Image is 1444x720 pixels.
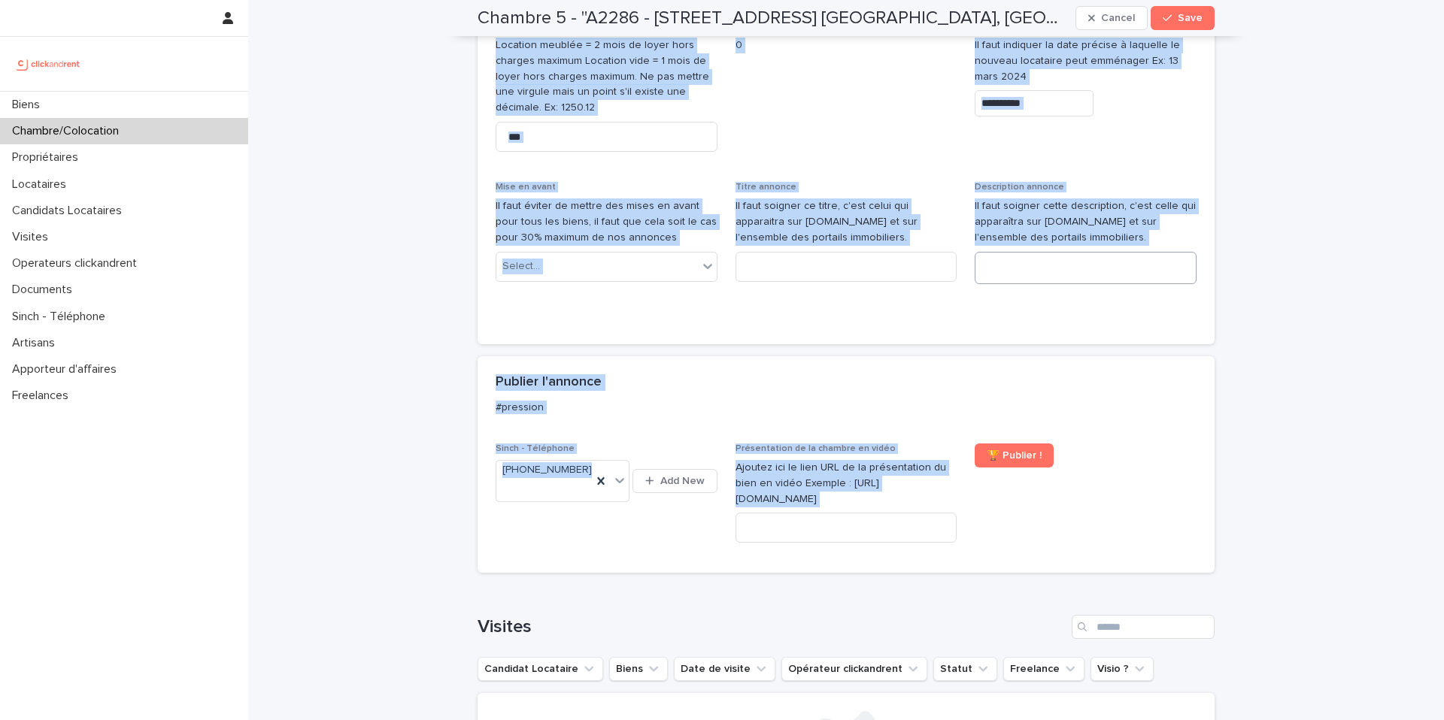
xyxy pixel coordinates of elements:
[6,204,134,218] p: Candidats Locataires
[496,198,717,245] p: Il faut éviter de mettre des mises en avant pour tous les biens, il faut que cela soit le cas pou...
[1075,6,1148,30] button: Cancel
[6,283,84,297] p: Documents
[933,657,997,681] button: Statut
[6,256,149,271] p: Operateurs clickandrent
[496,183,556,192] span: Mise en avant
[502,464,592,475] ringoverc2c-number-84e06f14122c: [PHONE_NUMBER]
[736,460,957,507] p: Ajoutez ici le lien URL de la présentation du bien en vidéo Exemple : [URL][DOMAIN_NAME]
[6,310,117,324] p: Sinch - Téléphone
[736,183,796,192] span: Titre annonce
[1178,13,1203,23] span: Save
[6,336,67,350] p: Artisans
[478,657,603,681] button: Candidat Locataire
[502,259,540,274] div: Select...
[478,616,1066,638] h1: Visites
[975,198,1197,245] p: Il faut soigner cette description, c'est celle qui apparaîtra sur [DOMAIN_NAME] et sur l'ensemble...
[496,374,602,391] h2: Publier l'annonce
[736,444,896,453] span: Présentation de la chambre en vidéo
[975,38,1197,84] p: Il faut indiquer la date précise à laquelle le nouveau locataire peut emménager Ex: 13 mars 2024
[1091,657,1154,681] button: Visio ?
[987,450,1042,461] span: 🏆 Publier !
[736,38,957,53] p: 0
[1072,615,1215,639] input: Search
[6,230,60,244] p: Visites
[1151,6,1215,30] button: Save
[6,177,78,192] p: Locataires
[975,443,1054,467] a: 🏆 Publier !
[6,98,52,112] p: Biens
[502,464,592,475] ringoverc2c-84e06f14122c: Call with Ringover
[6,124,131,138] p: Chambre/Colocation
[781,657,927,681] button: Opérateur clickandrent
[6,389,80,403] p: Freelances
[674,657,775,681] button: Date de visite
[1003,657,1085,681] button: Freelance
[496,444,575,453] span: Sinch - Téléphone
[1101,13,1135,23] span: Cancel
[496,401,1191,414] p: #pression
[496,38,717,116] p: Location meublée = 2 mois de loyer hors charges maximum Location vide = 1 mois de loyer hors char...
[633,469,717,493] button: Add New
[609,657,668,681] button: Biens
[736,198,957,245] p: Il faut soigner ce titre, c'est celui qui apparaitra sur [DOMAIN_NAME] et sur l'ensemble des port...
[478,8,1069,29] h2: Chambre 5 - "A2286 - [STREET_ADDRESS] [GEOGRAPHIC_DATA], [GEOGRAPHIC_DATA] 93600"
[6,150,90,165] p: Propriétaires
[975,183,1064,192] span: Description annonce
[660,476,705,486] span: Add New
[6,362,129,377] p: Apporteur d'affaires
[12,49,85,79] img: UCB0brd3T0yccxBKYDjQ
